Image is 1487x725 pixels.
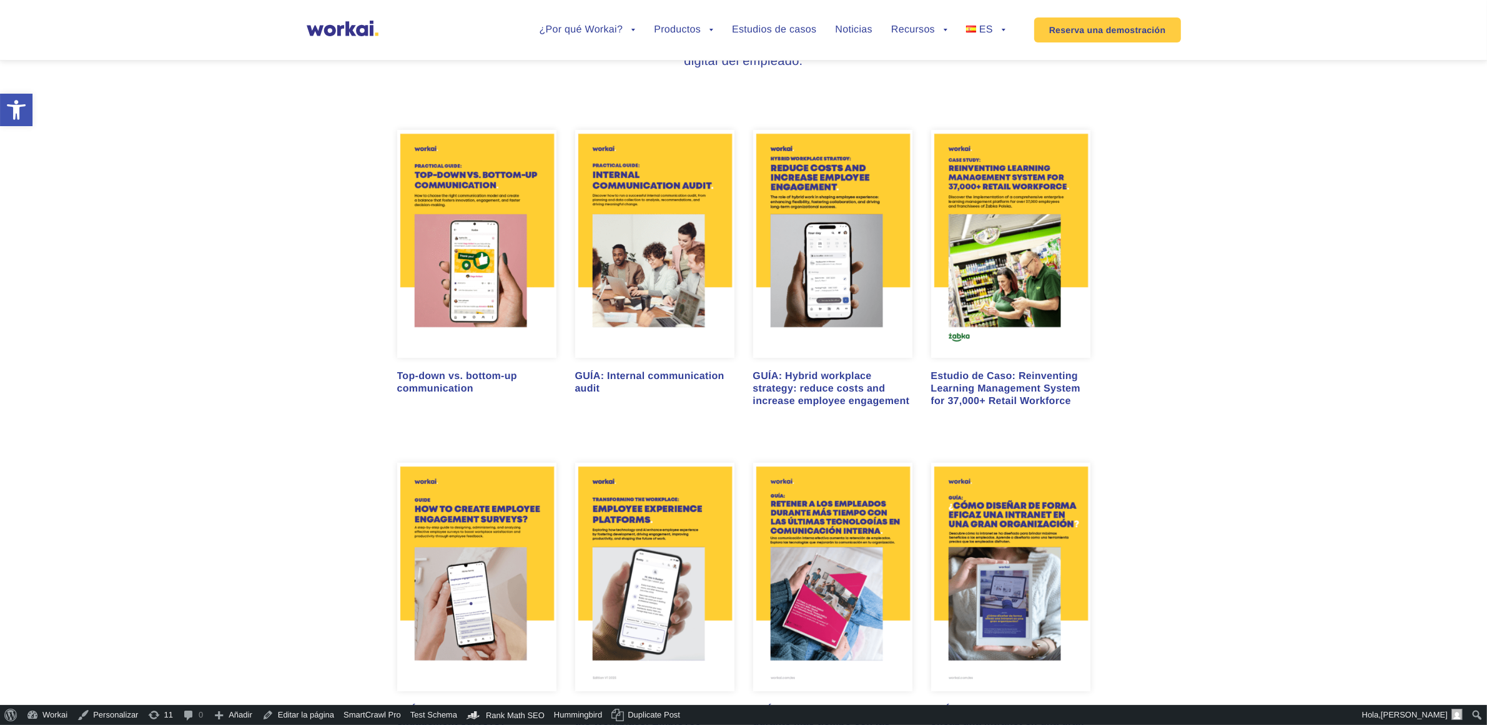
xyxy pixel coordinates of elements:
[654,25,713,35] a: Productos
[753,370,912,408] div: GUÍA: Hybrid workplace strategy: reduce costs and increase employee engagement
[628,705,680,725] span: Duplicate Post
[164,705,172,725] span: 11
[462,705,550,725] a: Escritorio de Rank Math
[931,370,1090,408] div: Estudio de Caso: Reinventing Learning Management System for 37,000+ Retail Workforce
[566,121,744,424] a: GUÍA: Internal communication audit
[979,24,993,35] span: ES
[922,121,1100,424] a: Estudio de Caso: Reinventing Learning Management System for 37,000+ Retail Workforce
[1358,705,1468,725] a: Hola,
[835,25,872,35] a: Noticias
[486,711,545,720] span: Rank Math SEO
[1381,710,1448,719] span: [PERSON_NAME]
[22,705,72,725] a: Workai
[199,705,203,725] span: 0
[1034,17,1181,42] a: Reserva una demostración
[732,25,816,35] a: Estudios de casos
[229,705,252,725] span: Añadir
[397,370,556,395] div: Top-down vs. bottom-up communication
[388,121,566,424] a: Top-down vs. bottom-up communication
[257,705,339,725] a: Editar la página
[72,705,143,725] a: Personalizar
[406,705,462,725] a: Test Schema
[550,705,607,725] a: Hummingbird
[744,121,922,424] a: GUÍA: Hybrid workplace strategy: reduce costs and increase employee engagement
[539,25,635,35] a: ¿Por qué Workai?
[339,705,406,725] a: SmartCrawl Pro
[891,25,947,35] a: Recursos
[575,370,734,395] div: GUÍA: Internal communication audit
